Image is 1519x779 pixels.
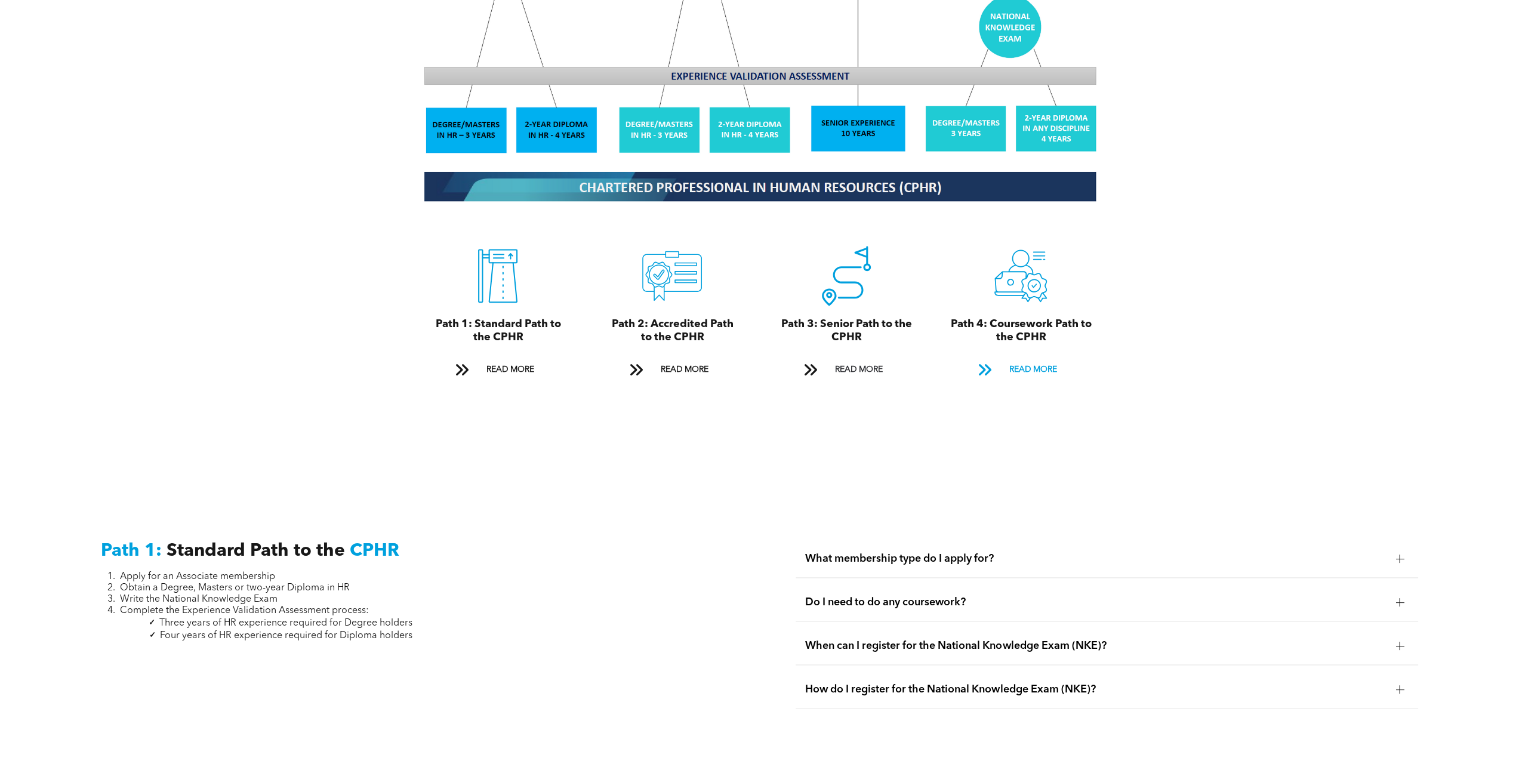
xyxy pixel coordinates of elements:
span: READ MORE [482,359,538,381]
span: Do I need to do any coursework? [805,596,1386,609]
span: When can I register for the National Knowledge Exam (NKE)? [805,639,1386,652]
span: Three years of HR experience required for Degree holders [159,618,412,628]
span: READ MORE [1005,359,1061,381]
a: READ MORE [621,359,723,381]
span: Path 3: Senior Path to the CPHR [781,319,912,343]
span: Path 1: Standard Path to the CPHR [435,319,560,343]
span: How do I register for the National Knowledge Exam (NKE)? [805,683,1386,696]
span: Apply for an Associate membership [120,572,275,581]
a: READ MORE [446,359,549,381]
span: Path 2: Accredited Path to the CPHR [611,319,733,343]
span: Complete the Experience Validation Assessment process: [120,606,369,615]
span: What membership type do I apply for? [805,552,1386,565]
span: Four years of HR experience required for Diploma holders [160,631,412,641]
span: Path 4: Coursework Path to the CPHR [950,319,1091,343]
span: Write the National Knowledge Exam [120,595,278,604]
span: Obtain a Degree, Masters or two-year Diploma in HR [120,583,350,593]
a: READ MORE [795,359,898,381]
span: Path 1: [101,542,162,560]
span: Standard Path to the [167,542,345,560]
span: CPHR [350,542,399,560]
a: READ MORE [969,359,1072,381]
span: READ MORE [830,359,886,381]
span: READ MORE [656,359,712,381]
